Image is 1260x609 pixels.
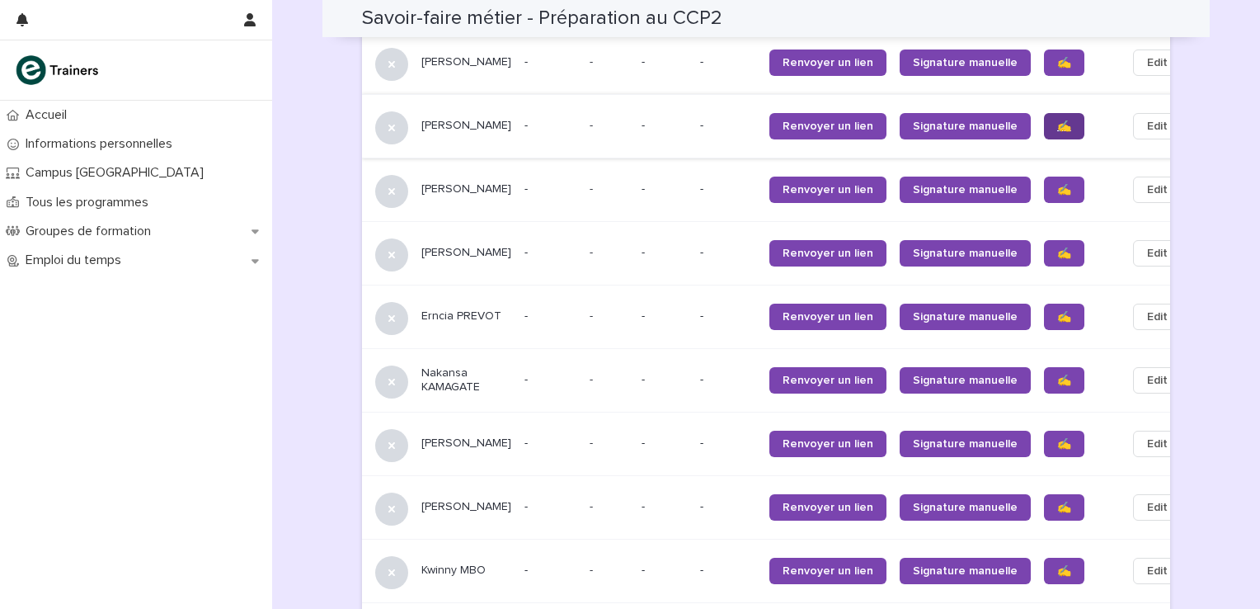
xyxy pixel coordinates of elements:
[362,221,1208,285] tr: [PERSON_NAME]--- --Renvoyer un lienSignature manuelle✍️Edit
[524,55,576,69] p: -
[700,437,756,451] p: -
[524,437,576,451] p: -
[590,306,596,323] p: -
[19,253,134,268] p: Emploi du temps
[1044,558,1084,584] a: ✍️
[362,348,1208,412] tr: Nakansa KAMAGATE--- --Renvoyer un lienSignature manuelle✍️Edit
[700,246,756,260] p: -
[362,31,1208,94] tr: [PERSON_NAME]--- --Renvoyer un lienSignature manuelle✍️Edit
[913,565,1018,577] span: Signature manuelle
[769,494,886,521] a: Renvoyer un lien
[362,285,1208,348] tr: Erncia PREVOT--- --Renvoyer un lienSignature manuelle✍️Edit
[900,113,1031,139] a: Signature manuelle
[700,373,756,387] p: -
[421,437,511,451] p: [PERSON_NAME]
[769,304,886,330] a: Renvoyer un lien
[900,50,1031,76] a: Signature manuelle
[1057,438,1071,450] span: ✍️
[362,475,1208,539] tr: [PERSON_NAME]--- --Renvoyer un lienSignature manuelle✍️Edit
[642,309,687,323] p: -
[700,119,756,133] p: -
[700,309,756,323] p: -
[913,57,1018,68] span: Signature manuelle
[900,431,1031,457] a: Signature manuelle
[913,438,1018,450] span: Signature manuelle
[1147,563,1168,579] span: Edit
[19,107,80,123] p: Accueil
[783,375,873,386] span: Renvoyer un lien
[1147,436,1168,452] span: Edit
[913,502,1018,513] span: Signature manuelle
[362,539,1208,602] tr: Kwinny MBO--- --Renvoyer un lienSignature manuelle✍️Edit
[1133,431,1182,457] button: Edit
[769,50,886,76] a: Renvoyer un lien
[421,309,511,323] p: Erncia PREVOT
[769,558,886,584] a: Renvoyer un lien
[19,165,217,181] p: Campus [GEOGRAPHIC_DATA]
[1044,240,1084,267] a: ✍️
[524,564,576,578] p: -
[19,224,164,239] p: Groupes de formation
[590,370,596,387] p: -
[783,565,873,577] span: Renvoyer un lien
[642,119,687,133] p: -
[769,113,886,139] a: Renvoyer un lien
[783,502,873,513] span: Renvoyer un lien
[590,433,596,451] p: -
[913,311,1018,323] span: Signature manuelle
[590,179,596,196] p: -
[362,7,722,31] h2: Savoir-faire métier - Préparation au CCP2
[13,54,104,87] img: K0CqGN7SDeD6s4JG8KQk
[1133,240,1182,267] button: Edit
[590,116,596,133] p: -
[642,182,687,196] p: -
[362,158,1208,221] tr: [PERSON_NAME]--- --Renvoyer un lienSignature manuelle✍️Edit
[1057,502,1071,513] span: ✍️
[1133,50,1182,76] button: Edit
[1044,367,1084,394] a: ✍️
[1057,184,1071,196] span: ✍️
[913,375,1018,386] span: Signature manuelle
[1057,120,1071,132] span: ✍️
[642,55,687,69] p: -
[900,304,1031,330] a: Signature manuelle
[900,367,1031,394] a: Signature manuelle
[700,500,756,514] p: -
[1057,57,1071,68] span: ✍️
[900,240,1031,267] a: Signature manuelle
[590,243,596,260] p: -
[642,500,687,514] p: -
[783,311,873,323] span: Renvoyer un lien
[590,52,596,69] p: -
[362,412,1208,475] tr: [PERSON_NAME]--- --Renvoyer un lienSignature manuelle✍️Edit
[1147,245,1168,262] span: Edit
[1147,182,1168,198] span: Edit
[769,240,886,267] a: Renvoyer un lien
[362,94,1208,158] tr: [PERSON_NAME]--- --Renvoyer un lienSignature manuelle✍️Edit
[1147,372,1168,389] span: Edit
[421,55,511,69] p: [PERSON_NAME]
[900,177,1031,203] a: Signature manuelle
[19,136,186,152] p: Informations personnelles
[783,184,873,196] span: Renvoyer un lien
[1133,494,1182,521] button: Edit
[1044,177,1084,203] a: ✍️
[642,564,687,578] p: -
[1147,54,1168,71] span: Edit
[913,184,1018,196] span: Signature manuelle
[421,182,511,196] p: [PERSON_NAME]
[524,182,576,196] p: -
[1044,50,1084,76] a: ✍️
[1133,367,1182,394] button: Edit
[1057,375,1071,386] span: ✍️
[783,438,873,450] span: Renvoyer un lien
[524,119,576,133] p: -
[1133,113,1182,139] button: Edit
[1057,248,1071,259] span: ✍️
[1044,304,1084,330] a: ✍️
[1147,309,1168,325] span: Edit
[524,246,576,260] p: -
[421,366,511,394] p: Nakansa KAMAGATE
[642,437,687,451] p: -
[1133,177,1182,203] button: Edit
